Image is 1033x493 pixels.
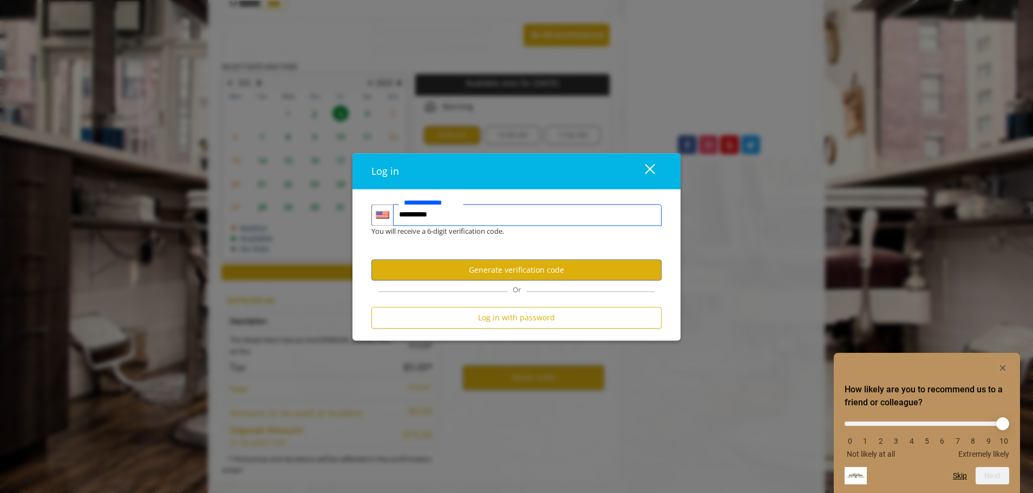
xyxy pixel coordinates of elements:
div: Country [371,204,393,226]
li: 4 [906,437,917,445]
span: Log in [371,165,399,178]
li: 9 [983,437,994,445]
div: How likely are you to recommend us to a friend or colleague? Select an option from 0 to 10, with ... [845,361,1009,484]
button: Generate verification code [371,260,662,281]
button: Next question [976,467,1009,484]
span: Extremely likely [958,450,1009,458]
li: 3 [891,437,901,445]
div: You will receive a 6-digit verification code. [363,226,653,237]
button: Log in with password [371,307,662,328]
li: 10 [998,437,1009,445]
li: 7 [952,437,963,445]
li: 1 [860,437,871,445]
span: Or [507,285,526,295]
li: 0 [845,437,855,445]
li: 5 [921,437,932,445]
button: close dialog [625,160,662,182]
span: Not likely at all [847,450,895,458]
button: Hide survey [996,361,1009,374]
li: 6 [937,437,947,445]
div: How likely are you to recommend us to a friend or colleague? Select an option from 0 to 10, with ... [845,413,1009,458]
div: close dialog [632,163,654,179]
li: 8 [967,437,978,445]
button: Skip [953,471,967,480]
h2: How likely are you to recommend us to a friend or colleague? Select an option from 0 to 10, with ... [845,383,1009,409]
li: 2 [875,437,886,445]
